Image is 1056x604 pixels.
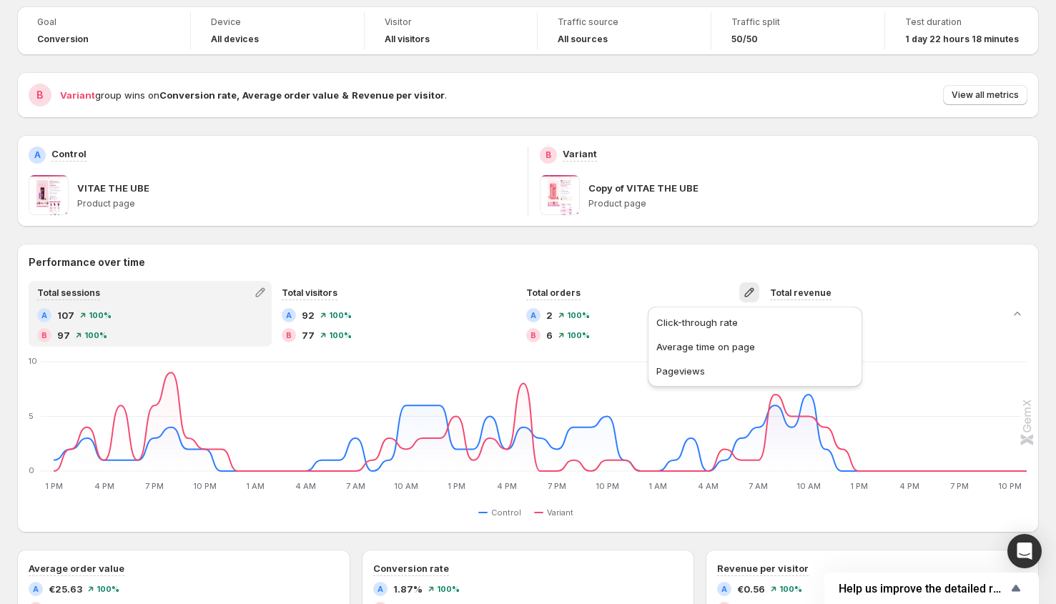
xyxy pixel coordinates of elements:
[563,147,597,161] p: Variant
[211,16,344,28] span: Device
[731,34,758,45] span: 50/50
[29,465,34,475] text: 0
[242,89,339,101] strong: Average order value
[41,331,47,340] h2: B
[1007,534,1042,568] div: Open Intercom Messenger
[497,481,517,491] text: 4 PM
[145,481,164,491] text: 7 PM
[998,481,1022,491] text: 10 PM
[84,331,107,340] span: 100 %
[237,89,240,101] strong: ,
[526,287,581,298] span: Total orders
[905,16,1019,28] span: Test duration
[656,365,705,377] span: Pageviews
[378,585,383,593] h2: A
[850,481,868,491] text: 1 PM
[448,481,465,491] text: 1 PM
[531,331,536,340] h2: B
[558,15,691,46] a: Traffic sourceAll sources
[546,149,551,161] h2: B
[286,311,292,320] h2: A
[531,311,536,320] h2: A
[41,311,47,320] h2: A
[329,311,352,320] span: 100 %
[211,34,259,45] h4: All devices
[905,34,1019,45] span: 1 day 22 hours 18 minutes
[491,507,521,518] span: Control
[737,582,765,596] span: €0.56
[302,308,315,322] span: 92
[652,311,858,334] button: Click-through rate
[302,328,315,342] span: 77
[57,328,70,342] span: 97
[60,89,447,101] span: group wins on .
[29,411,34,421] text: 5
[29,561,124,575] h3: Average order value
[282,287,337,298] span: Total visitors
[286,331,292,340] h2: B
[437,585,460,593] span: 100 %
[717,561,809,575] h3: Revenue per visitor
[698,481,719,491] text: 4 AM
[731,16,864,28] span: Traffic split
[33,585,39,593] h2: A
[952,89,1019,101] span: View all metrics
[749,481,768,491] text: 7 AM
[596,481,619,491] text: 10 PM
[89,311,112,320] span: 100 %
[246,481,265,491] text: 1 AM
[943,85,1027,105] button: View all metrics
[51,147,87,161] p: Control
[478,504,527,521] button: Control
[295,481,316,491] text: 4 AM
[950,481,969,491] text: 7 PM
[342,89,349,101] strong: &
[779,585,802,593] span: 100 %
[652,335,858,358] button: Average time on page
[656,341,755,352] span: Average time on page
[211,15,344,46] a: DeviceAll devices
[97,585,119,593] span: 100 %
[721,585,727,593] h2: A
[546,308,553,322] span: 2
[45,481,63,491] text: 1 PM
[652,360,858,382] button: Pageviews
[36,88,44,102] h2: B
[796,481,821,491] text: 10 AM
[385,16,518,28] span: Visitor
[385,15,518,46] a: VisitorAll visitors
[558,16,691,28] span: Traffic source
[540,175,580,215] img: Copy of VITAE THE UBE
[37,287,100,298] span: Total sessions
[37,34,89,45] span: Conversion
[373,561,449,575] h3: Conversion rate
[352,89,445,101] strong: Revenue per visitor
[534,504,579,521] button: Variant
[393,582,423,596] span: 1.87%
[385,34,430,45] h4: All visitors
[77,181,149,195] p: VITAE THE UBE
[49,582,82,596] span: €25.63
[29,255,1027,269] h2: Performance over time
[905,15,1019,46] a: Test duration1 day 22 hours 18 minutes
[29,356,37,366] text: 10
[839,580,1025,597] button: Show survey - Help us improve the detailed report for A/B campaigns
[558,34,608,45] h4: All sources
[656,317,738,328] span: Click-through rate
[588,198,1027,209] p: Product page
[731,15,864,46] a: Traffic split50/50
[548,481,566,491] text: 7 PM
[770,287,832,298] span: Total revenue
[839,582,1007,595] span: Help us improve the detailed report for A/B campaigns
[567,331,590,340] span: 100 %
[567,311,590,320] span: 100 %
[346,481,365,491] text: 7 AM
[37,16,170,28] span: Goal
[588,181,699,195] p: Copy of VITAE THE UBE
[193,481,217,491] text: 10 PM
[899,481,919,491] text: 4 PM
[29,175,69,215] img: VITAE THE UBE
[37,15,170,46] a: GoalConversion
[1007,304,1027,324] button: Collapse chart
[94,481,114,491] text: 4 PM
